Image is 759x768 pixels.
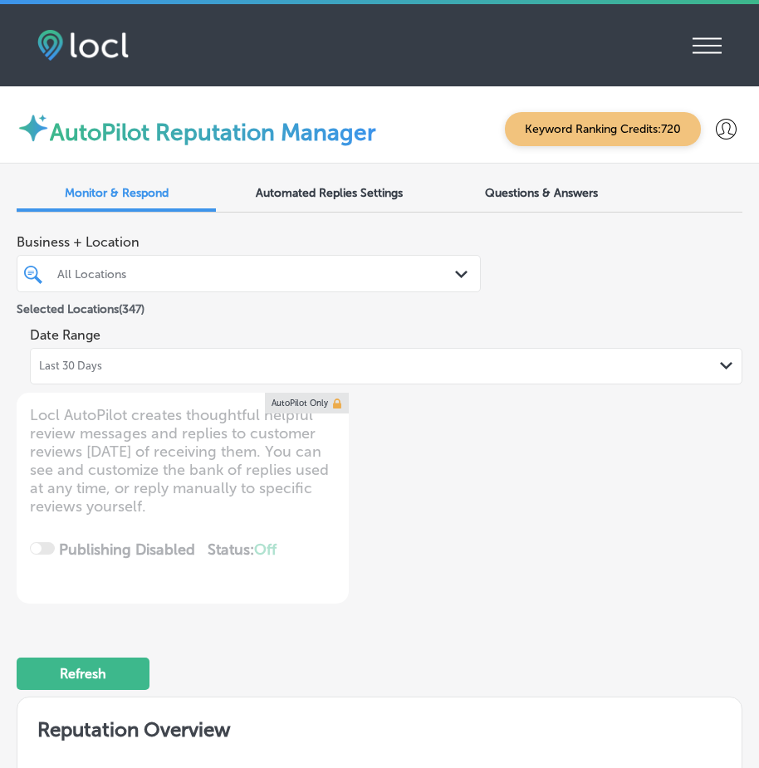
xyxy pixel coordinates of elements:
[17,234,481,250] span: Business + Location
[37,30,129,61] img: fda3e92497d09a02dc62c9cd864e3231.png
[485,186,598,200] span: Questions & Answers
[50,119,376,146] label: AutoPilot Reputation Manager
[39,360,102,373] span: Last 30 Days
[17,697,742,755] h2: Reputation Overview
[256,186,403,200] span: Automated Replies Settings
[17,658,149,690] button: Refresh
[505,112,701,146] span: Keyword Ranking Credits: 720
[57,267,457,281] div: All Locations
[65,186,169,200] span: Monitor & Respond
[30,327,100,343] label: Date Range
[17,111,50,144] img: autopilot-icon
[17,296,144,316] p: Selected Locations ( 347 )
